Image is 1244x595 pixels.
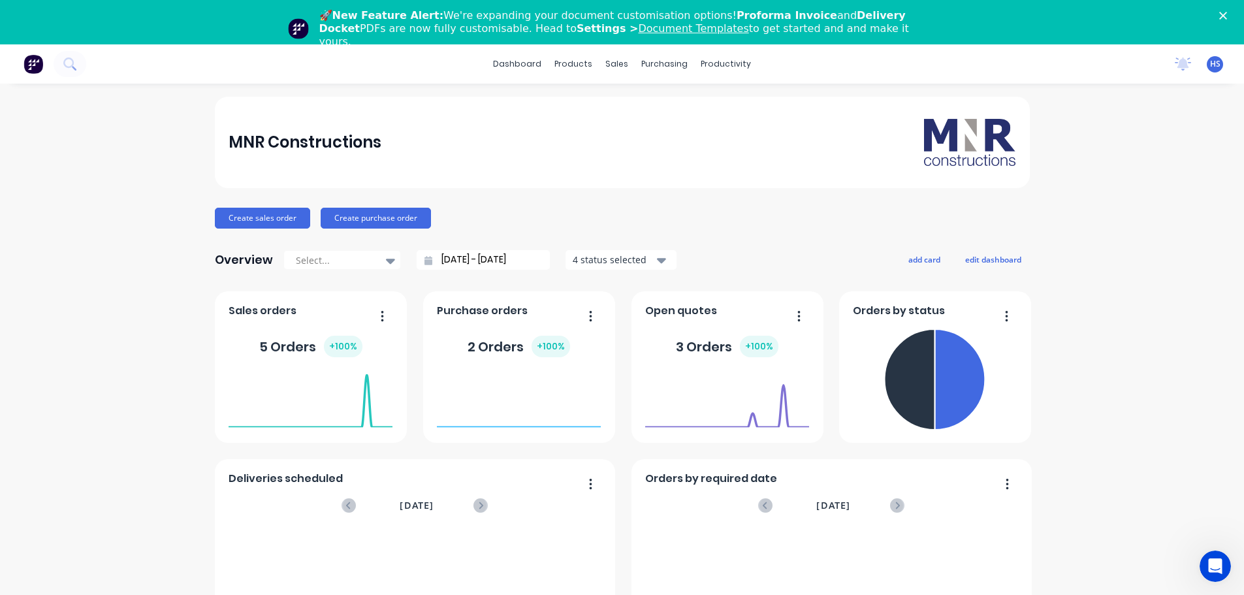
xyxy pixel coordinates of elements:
[321,208,431,229] button: Create purchase order
[437,303,528,319] span: Purchase orders
[957,251,1030,268] button: edit dashboard
[229,471,343,487] span: Deliveries scheduled
[288,18,309,39] img: Profile image for Team
[645,303,717,319] span: Open quotes
[676,336,778,357] div: 3 Orders
[319,9,936,48] div: 🚀 We're expanding your document customisation options! and PDFs are now fully customisable. Head ...
[635,54,694,74] div: purchasing
[900,251,949,268] button: add card
[468,336,570,357] div: 2 Orders
[229,129,381,155] div: MNR Constructions
[215,247,273,273] div: Overview
[324,336,362,357] div: + 100 %
[566,250,677,270] button: 4 status selected
[853,303,945,319] span: Orders by status
[816,498,850,513] span: [DATE]
[577,22,749,35] b: Settings >
[1200,551,1231,582] iframe: Intercom live chat
[573,253,655,266] div: 4 status selected
[400,498,434,513] span: [DATE]
[229,303,296,319] span: Sales orders
[259,336,362,357] div: 5 Orders
[1210,58,1220,70] span: HS
[548,54,599,74] div: products
[694,54,758,74] div: productivity
[599,54,635,74] div: sales
[737,9,837,22] b: Proforma Invoice
[486,54,548,74] a: dashboard
[1219,12,1232,20] div: Close
[24,54,43,74] img: Factory
[740,336,778,357] div: + 100 %
[532,336,570,357] div: + 100 %
[332,9,444,22] b: New Feature Alert:
[215,208,310,229] button: Create sales order
[638,22,748,35] a: Document Templates
[924,119,1015,166] img: MNR Constructions
[319,9,906,35] b: Delivery Docket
